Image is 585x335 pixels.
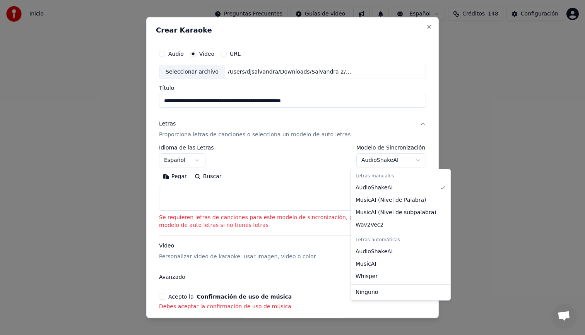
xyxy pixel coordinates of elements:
[356,221,383,229] span: Wav2Vec2
[356,184,393,192] span: AudioShakeAI
[356,248,393,256] span: AudioShakeAI
[356,260,376,268] span: MusicAI
[356,289,378,296] span: Ninguno
[356,209,436,216] span: MusicAI ( Nivel de subpalabra )
[352,171,449,182] div: Letras manuales
[356,273,378,280] span: Whisper
[356,196,426,204] span: MusicAI ( Nivel de Palabra )
[352,235,449,246] div: Letras automáticas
